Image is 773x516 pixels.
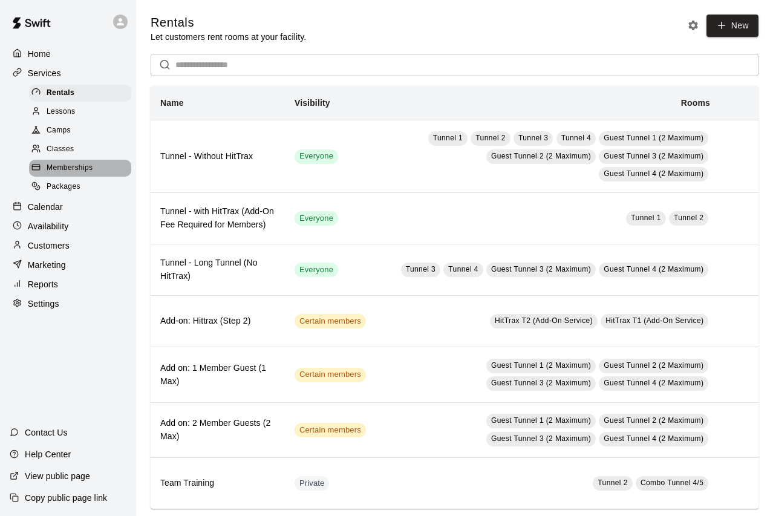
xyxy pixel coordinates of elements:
a: Camps [29,122,136,140]
a: Marketing [10,256,126,274]
span: Certain members [295,316,366,327]
span: Tunnel 3 [518,134,548,142]
span: Guest Tunnel 3 (2 Maximum) [604,152,703,160]
div: Rentals [29,85,131,102]
span: Everyone [295,264,338,276]
span: Guest Tunnel 4 (2 Maximum) [604,265,703,273]
p: Home [28,48,51,60]
span: Guest Tunnel 3 (2 Maximum) [491,265,591,273]
p: Services [28,67,61,79]
span: Guest Tunnel 4 (2 Maximum) [604,434,703,443]
b: Visibility [295,98,330,108]
h6: Add-on: Hittrax (Step 2) [160,315,275,328]
div: This service is visible to only customers with certain memberships. Check the service pricing for... [295,368,366,382]
h5: Rentals [151,15,306,31]
span: Everyone [295,151,338,162]
button: Rental settings [684,16,702,34]
div: This service is visible to only customers with certain memberships. Check the service pricing for... [295,314,366,328]
span: Guest Tunnel 1 (2 Maximum) [491,361,591,370]
span: Tunnel 2 [598,478,627,487]
h6: Tunnel - Long Tunnel (No HitTrax) [160,256,275,283]
a: Memberships [29,159,136,178]
div: Classes [29,141,131,158]
div: Packages [29,178,131,195]
div: Camps [29,122,131,139]
span: Guest Tunnel 4 (2 Maximum) [604,379,703,387]
a: Packages [29,178,136,197]
span: HitTrax T2 (Add-On Service) [495,316,593,325]
table: simple table [151,86,758,509]
a: Settings [10,295,126,313]
span: Tunnel 2 [674,214,703,222]
a: Calendar [10,198,126,216]
a: Home [10,45,126,63]
span: Certain members [295,425,366,436]
a: Availability [10,217,126,235]
span: Private [295,478,330,489]
p: Contact Us [25,426,68,439]
span: Lessons [47,106,76,118]
h6: Team Training [160,477,275,490]
span: Guest Tunnel 3 (2 Maximum) [491,434,591,443]
span: Memberships [47,162,93,174]
span: Tunnel 2 [475,134,505,142]
span: Guest Tunnel 3 (2 Maximum) [491,379,591,387]
span: Guest Tunnel 4 (2 Maximum) [604,169,703,178]
a: New [706,15,758,37]
span: Certain members [295,369,366,380]
span: Everyone [295,213,338,224]
div: This service is visible to only customers with certain memberships. Check the service pricing for... [295,423,366,437]
a: Lessons [29,102,136,121]
h6: Tunnel - with HitTrax (Add-On Fee Required for Members) [160,205,275,232]
div: Memberships [29,160,131,177]
span: HitTrax T1 (Add-On Service) [605,316,703,325]
div: Lessons [29,103,131,120]
p: Reports [28,278,58,290]
span: Classes [47,143,74,155]
span: Packages [47,181,80,193]
a: Rentals [29,83,136,102]
span: Camps [47,125,71,137]
span: Guest Tunnel 2 (2 Maximum) [604,361,703,370]
span: Tunnel 4 [561,134,591,142]
p: Help Center [25,448,71,460]
a: Classes [29,140,136,159]
p: Customers [28,240,70,252]
div: This service is visible to all of your customers [295,263,338,277]
p: Settings [28,298,59,310]
div: This service is hidden, and can only be accessed via a direct link [295,476,330,491]
a: Reports [10,275,126,293]
p: View public page [25,470,90,482]
span: Guest Tunnel 1 (2 Maximum) [491,416,591,425]
h6: Add on: 1 Member Guest (1 Max) [160,362,275,388]
a: Services [10,64,126,82]
a: Customers [10,237,126,255]
div: This service is visible to all of your customers [295,211,338,226]
span: Tunnel 4 [448,265,478,273]
p: Let customers rent rooms at your facility. [151,31,306,43]
span: Guest Tunnel 1 (2 Maximum) [604,134,703,142]
span: Guest Tunnel 2 (2 Maximum) [604,416,703,425]
span: Tunnel 3 [406,265,435,273]
div: This service is visible to all of your customers [295,149,338,164]
span: Tunnel 1 [631,214,660,222]
p: Marketing [28,259,66,271]
h6: Tunnel - Without HitTrax [160,150,275,163]
span: Tunnel 1 [433,134,463,142]
p: Copy public page link [25,492,107,504]
span: Combo Tunnel 4/5 [641,478,703,487]
p: Calendar [28,201,63,213]
span: Guest Tunnel 2 (2 Maximum) [491,152,591,160]
b: Rooms [681,98,710,108]
span: Rentals [47,87,74,99]
h6: Add on: 2 Member Guests (2 Max) [160,417,275,443]
b: Name [160,98,184,108]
